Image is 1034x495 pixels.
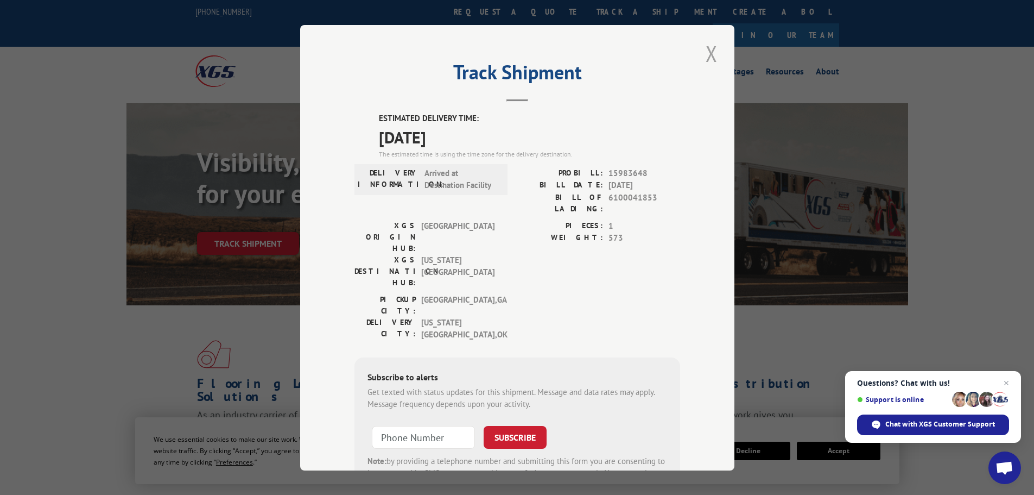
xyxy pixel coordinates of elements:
span: Questions? Chat with us! [857,379,1009,387]
span: 1 [608,220,680,232]
span: 573 [608,232,680,245]
label: PIECES: [517,220,603,232]
span: [DATE] [608,179,680,192]
span: [US_STATE][GEOGRAPHIC_DATA] , OK [421,316,494,341]
label: ESTIMATED DELIVERY TIME: [379,112,680,125]
label: PROBILL: [517,167,603,179]
label: DELIVERY INFORMATION: [358,167,419,191]
h2: Track Shipment [354,65,680,85]
label: XGS ORIGIN HUB: [354,220,416,254]
div: Subscribe to alerts [367,370,667,386]
span: 15983648 [608,167,680,179]
a: Open chat [988,452,1021,484]
span: Arrived at Destination Facility [424,167,498,191]
div: The estimated time is using the time zone for the delivery destination. [379,149,680,159]
div: by providing a telephone number and submitting this form you are consenting to be contacted by SM... [367,455,667,492]
span: Support is online [857,396,948,404]
strong: Note: [367,455,386,466]
div: Get texted with status updates for this shipment. Message and data rates may apply. Message frequ... [367,386,667,410]
span: [US_STATE][GEOGRAPHIC_DATA] [421,254,494,288]
label: DELIVERY CITY: [354,316,416,341]
input: Phone Number [372,425,475,448]
label: BILL DATE: [517,179,603,192]
span: [GEOGRAPHIC_DATA] [421,220,494,254]
label: PICKUP CITY: [354,293,416,316]
span: Chat with XGS Customer Support [885,419,995,429]
label: BILL OF LADING: [517,191,603,214]
span: [GEOGRAPHIC_DATA] , GA [421,293,494,316]
span: 6100041853 [608,191,680,214]
span: Chat with XGS Customer Support [857,415,1009,435]
button: SUBSCRIBE [484,425,547,448]
button: Close modal [702,39,721,68]
span: [DATE] [379,124,680,149]
label: WEIGHT: [517,232,603,245]
label: XGS DESTINATION HUB: [354,254,416,288]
